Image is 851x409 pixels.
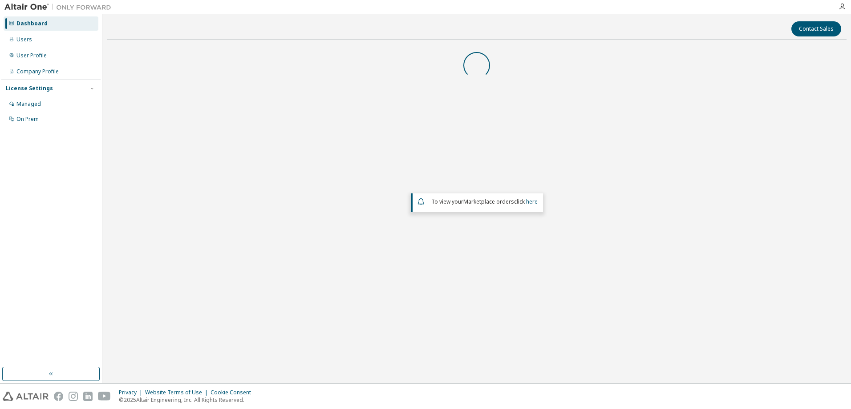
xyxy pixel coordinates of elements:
[119,389,145,396] div: Privacy
[211,389,256,396] div: Cookie Consent
[16,52,47,59] div: User Profile
[16,100,41,108] div: Managed
[16,20,48,27] div: Dashboard
[16,36,32,43] div: Users
[526,198,538,205] a: here
[791,21,841,36] button: Contact Sales
[119,396,256,404] p: © 2025 Altair Engineering, Inc. All Rights Reserved.
[16,116,39,123] div: On Prem
[431,198,538,205] span: To view your click
[4,3,116,12] img: Altair One
[83,392,93,401] img: linkedin.svg
[69,392,78,401] img: instagram.svg
[98,392,111,401] img: youtube.svg
[3,392,49,401] img: altair_logo.svg
[145,389,211,396] div: Website Terms of Use
[463,198,514,205] em: Marketplace orders
[54,392,63,401] img: facebook.svg
[6,85,53,92] div: License Settings
[16,68,59,75] div: Company Profile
